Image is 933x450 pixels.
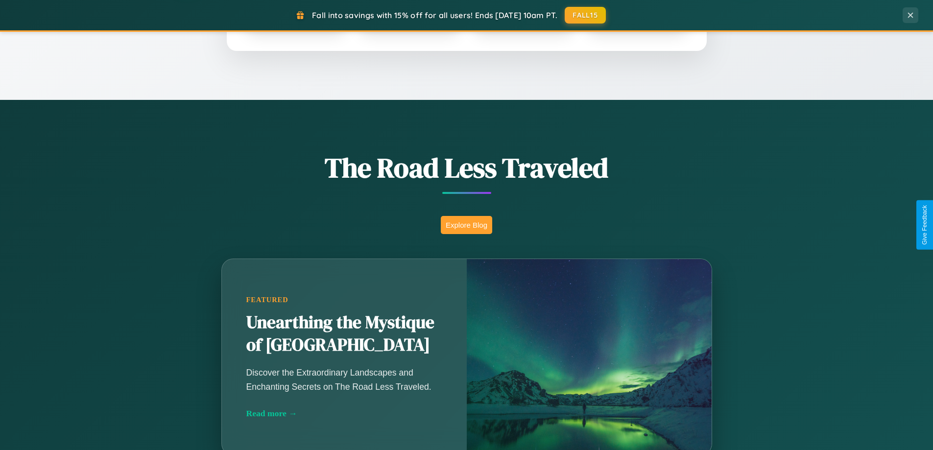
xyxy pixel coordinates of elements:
div: Featured [246,296,442,304]
h2: Unearthing the Mystique of [GEOGRAPHIC_DATA] [246,311,442,356]
button: FALL15 [565,7,606,24]
div: Read more → [246,408,442,419]
h1: The Road Less Traveled [173,149,761,187]
span: Fall into savings with 15% off for all users! Ends [DATE] 10am PT. [312,10,557,20]
p: Discover the Extraordinary Landscapes and Enchanting Secrets on The Road Less Traveled. [246,366,442,393]
div: Give Feedback [921,205,928,245]
button: Explore Blog [441,216,492,234]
